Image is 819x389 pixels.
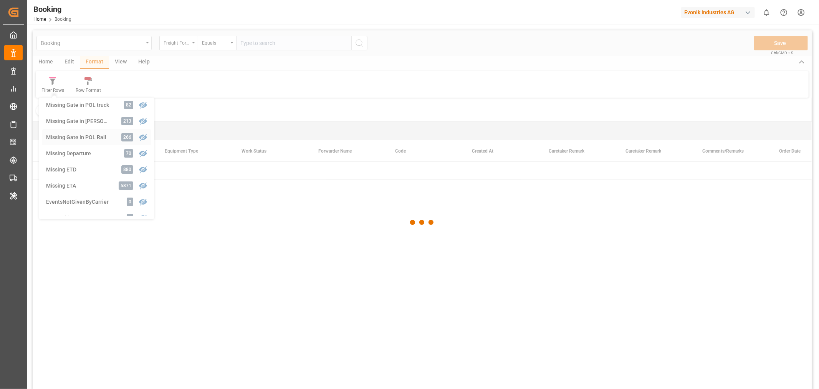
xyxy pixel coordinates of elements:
button: show 0 new notifications [758,4,775,21]
button: Evonik Industries AG [681,5,758,20]
button: Help Center [775,4,793,21]
div: Evonik Industries AG [681,7,755,18]
a: Home [33,17,46,22]
div: Booking [33,3,71,15]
